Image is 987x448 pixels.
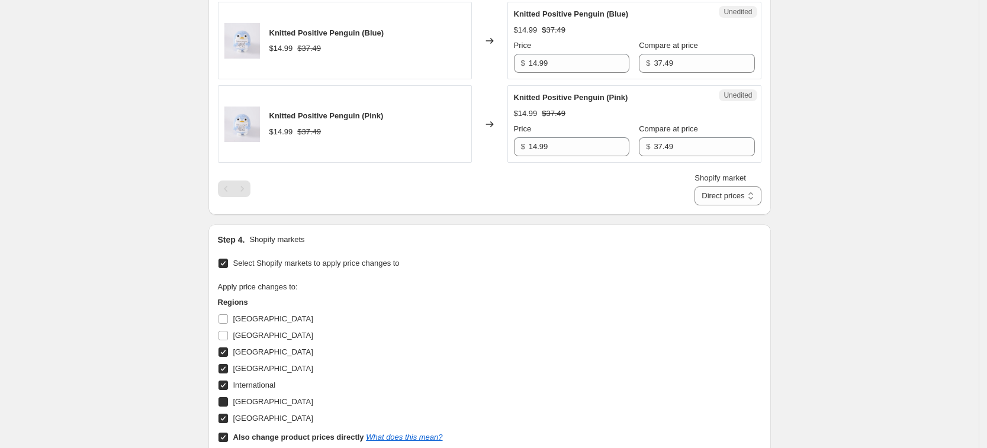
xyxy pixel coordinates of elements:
[514,109,538,118] span: $14.99
[269,127,293,136] span: $14.99
[218,234,245,246] h2: Step 4.
[514,41,532,50] span: Price
[249,234,304,246] p: Shopify markets
[218,181,250,197] nav: Pagination
[233,347,313,356] span: [GEOGRAPHIC_DATA]
[514,93,628,102] span: Knitted Positive Penguin (Pink)
[233,381,276,389] span: International
[233,331,313,340] span: [GEOGRAPHIC_DATA]
[233,397,313,406] span: [GEOGRAPHIC_DATA]
[521,142,525,151] span: $
[218,296,443,308] h3: Regions
[269,111,384,120] span: Knitted Positive Penguin (Pink)
[724,91,752,100] span: Unedited
[224,107,260,142] img: 7_7ddfea3e-3f76-46f9-97f9-70fa12b8795a_80x.png
[521,59,525,67] span: $
[233,364,313,373] span: [GEOGRAPHIC_DATA]
[639,41,698,50] span: Compare at price
[514,9,629,18] span: Knitted Positive Penguin (Blue)
[542,25,565,34] span: $37.49
[639,124,698,133] span: Compare at price
[724,7,752,17] span: Unedited
[218,282,298,291] span: Apply price changes to:
[269,44,293,53] span: $14.99
[224,23,260,59] img: 7_7ddfea3e-3f76-46f9-97f9-70fa12b8795a_80x.png
[514,25,538,34] span: $14.99
[233,414,313,423] span: [GEOGRAPHIC_DATA]
[269,28,384,37] span: Knitted Positive Penguin (Blue)
[233,314,313,323] span: [GEOGRAPHIC_DATA]
[297,127,321,136] span: $37.49
[297,44,321,53] span: $37.49
[695,173,746,182] span: Shopify market
[366,433,442,441] a: What does this mean?
[233,259,400,267] span: Select Shopify markets to apply price changes to
[542,109,565,118] span: $37.49
[514,124,532,133] span: Price
[646,142,650,151] span: $
[646,59,650,67] span: $
[233,433,364,441] b: Also change product prices directly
